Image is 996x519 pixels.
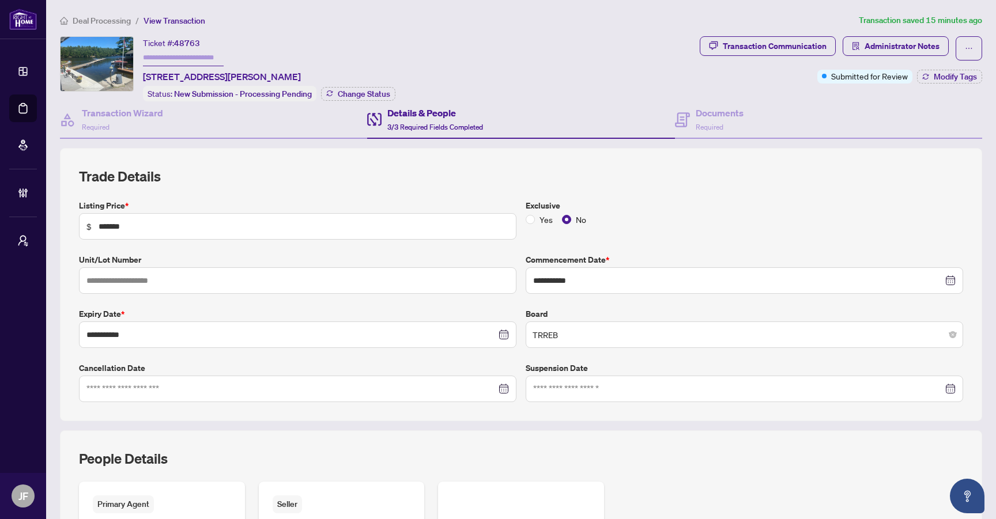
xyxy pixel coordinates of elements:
[86,220,92,233] span: $
[79,362,516,374] label: Cancellation Date
[965,44,973,52] span: ellipsis
[79,308,516,320] label: Expiry Date
[79,449,168,468] h2: People Details
[696,106,744,120] h4: Documents
[273,495,302,513] span: Seller
[9,9,37,30] img: logo
[526,308,963,320] label: Board
[843,36,949,56] button: Administrator Notes
[18,488,28,504] span: JF
[917,70,982,84] button: Modify Tags
[387,123,483,131] span: 3/3 Required Fields Completed
[61,37,133,91] img: IMG-S12346000_1.jpg
[949,331,956,338] span: close-circle
[387,106,483,120] h4: Details & People
[526,199,963,212] label: Exclusive
[696,123,723,131] span: Required
[852,42,860,50] span: solution
[571,213,591,226] span: No
[17,235,29,247] span: user-switch
[82,123,110,131] span: Required
[950,479,984,513] button: Open asap
[60,17,68,25] span: home
[533,324,956,346] span: TRREB
[321,87,395,101] button: Change Status
[723,37,827,55] div: Transaction Communication
[143,36,200,50] div: Ticket #:
[93,495,154,513] span: Primary Agent
[79,167,963,185] h2: Trade Details
[934,73,977,81] span: Modify Tags
[700,36,836,56] button: Transaction Communication
[73,16,131,26] span: Deal Processing
[831,70,908,82] span: Submitted for Review
[338,90,390,98] span: Change Status
[143,86,316,101] div: Status:
[865,37,940,55] span: Administrator Notes
[526,253,963,266] label: Commencement Date
[535,213,557,226] span: Yes
[174,38,200,48] span: 48763
[135,14,139,27] li: /
[79,253,516,266] label: Unit/Lot Number
[79,199,516,212] label: Listing Price
[82,106,163,120] h4: Transaction Wizard
[174,89,312,99] span: New Submission - Processing Pending
[859,14,982,27] article: Transaction saved 15 minutes ago
[144,16,205,26] span: View Transaction
[143,70,301,84] span: [STREET_ADDRESS][PERSON_NAME]
[526,362,963,374] label: Suspension Date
